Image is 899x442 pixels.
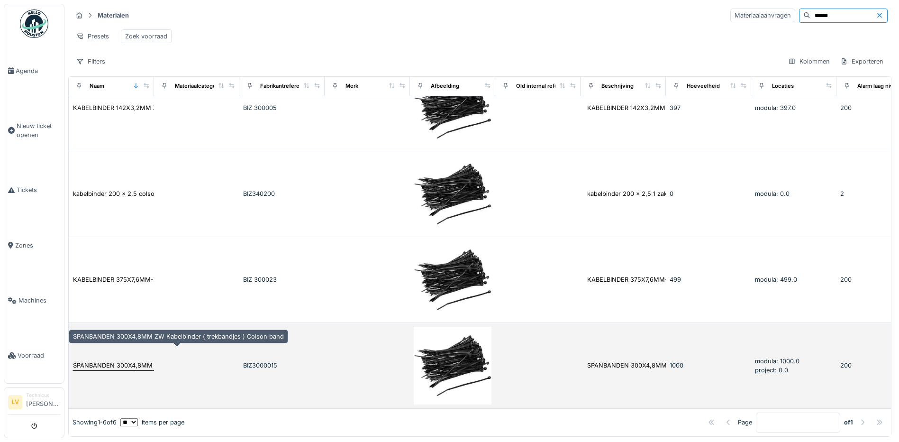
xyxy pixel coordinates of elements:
strong: Materialen [94,11,133,20]
span: Voorraad [18,351,60,360]
div: Materiaalcategorie [175,82,223,90]
div: Old internal reference [516,82,573,90]
div: Afbeelding [431,82,459,90]
a: Zones [4,218,64,273]
a: Tickets [4,163,64,218]
div: BIZ340200 [243,189,321,198]
div: Merk [345,82,358,90]
div: kabelbinder 200 x 2,5 colsonband 1zak=100st [73,189,206,198]
div: Naam [90,82,104,90]
li: [PERSON_NAME] [26,392,60,412]
strong: of 1 [844,418,853,427]
img: SPANBANDEN 300X4,8MM ZW Kabelbinder ( trekbandjes ) Colson band [414,327,491,405]
div: KABELBINDER 375X7,6MM-ZW Colson Colsonband spa... [587,275,755,284]
span: project: 0.0 [755,367,788,374]
img: Badge_color-CXgf-gQk.svg [20,9,48,38]
div: Beschrijving [601,82,634,90]
a: Voorraad [4,328,64,383]
img: KABELBINDER 375X7,6MM-ZW Colsonband [414,241,491,319]
div: Fabrikantreferentie [260,82,309,90]
li: LV [8,395,22,409]
div: 1000 [670,361,747,370]
span: Agenda [16,66,60,75]
div: Hoeveelheid [687,82,720,90]
div: 0 [670,189,747,198]
div: KABELBINDER 142X3,2MM ZW per 100 Colsonband co... [587,103,752,112]
span: modula: 1000.0 [755,358,799,365]
div: KABELBINDER 375X7,6MM-ZW Colsonband [73,275,200,284]
span: modula: 397.0 [755,104,796,111]
div: Filters [72,55,109,68]
span: modula: 499.0 [755,276,797,283]
div: SPANBANDEN 300X4,8MM ZW Kabelbinder ( trekbandjes ) Colson band [69,330,288,343]
span: Machines [18,296,60,305]
span: Nieuw ticket openen [17,121,60,139]
img: KABELBINDER 142X3,2MM ZW Colsonband per 100 [414,69,491,147]
div: items per page [120,418,184,427]
span: Tickets [17,185,60,194]
span: modula: 0.0 [755,190,790,197]
div: Page [738,418,752,427]
div: Technicus [26,392,60,399]
div: Showing 1 - 6 of 6 [73,418,117,427]
div: 397 [670,103,747,112]
div: SPANBANDEN 300X4,8MM ZW Kabelbinder ( trekbandjes ) Colson band [73,361,284,370]
div: kabelbinder 200 x 2,5 1 zak = 100 stuks colson... [587,189,729,198]
div: BIZ 300005 [243,103,321,112]
img: kabelbinder 200 x 2,5 colsonband 1zak=100st [414,155,491,233]
span: Zones [15,241,60,250]
a: LV Technicus[PERSON_NAME] [8,392,60,414]
div: KABELBINDER 142X3,2MM ZW Colsonband per 100 [73,103,223,112]
div: 499 [670,275,747,284]
div: SPANBANDEN 300X4,8MM ZW KABELBINDERS 300 X 4,8... [587,361,762,370]
div: BIZ3000015 [243,361,321,370]
a: Machines [4,273,64,328]
div: Locaties [772,82,794,90]
div: BIZ 300023 [243,275,321,284]
a: Nieuw ticket openen [4,98,64,163]
a: Agenda [4,43,64,98]
div: Zoek voorraad [125,32,167,41]
div: Exporteren [836,55,888,68]
div: Materiaalaanvragen [730,9,795,22]
div: Presets [72,29,113,43]
div: Kolommen [784,55,834,68]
